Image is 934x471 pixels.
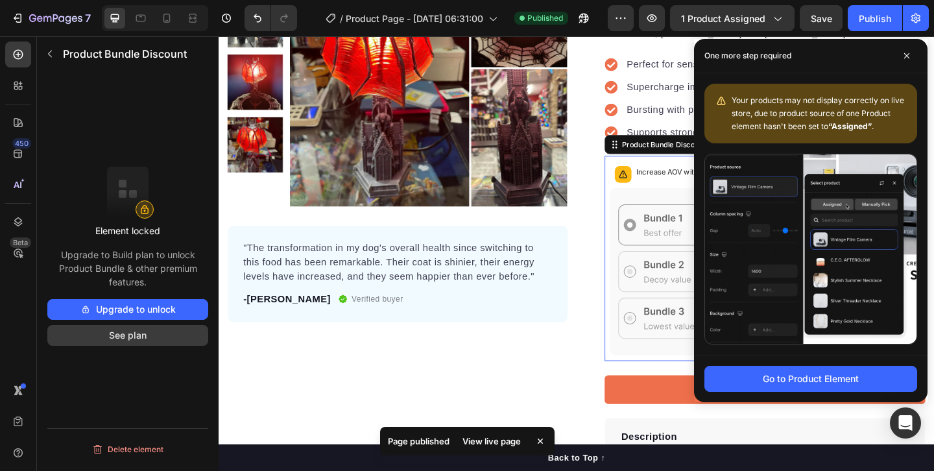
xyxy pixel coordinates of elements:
span: 1 product assigned [681,12,765,25]
p: Page published [388,435,449,448]
div: Open Intercom Messenger [890,407,921,439]
button: Delete element [47,439,208,460]
p: Element locked [95,224,160,237]
span: Save [811,13,832,24]
button: Go to Product Element [704,366,917,392]
button: 7 [5,5,97,31]
span: Product Page - [DATE] 06:31:00 [346,12,483,25]
b: “Assigned” [828,121,872,131]
p: Supports strong muscles, increases bone strength [444,97,690,112]
button: Upgrade to unlock [47,299,208,320]
div: Add to cart [565,376,623,392]
button: Publish [848,5,902,31]
p: 7 [85,10,91,26]
span: Published [527,12,563,24]
button: Add to cart [420,368,769,400]
div: Back to Top ↑ [358,452,420,465]
p: Description [438,428,499,443]
p: Increase AOV with bundle quantity. [454,141,728,154]
iframe: Design area [219,36,934,471]
div: Publish [859,12,891,25]
span: read guideline [676,142,728,152]
button: 1 product assigned [670,5,795,31]
p: One more step required [704,49,791,62]
div: 450 [12,138,31,149]
span: Setup bundle discount [583,142,664,152]
button: Save [800,5,843,31]
button: See plan [47,325,208,346]
div: Undo/Redo [245,5,297,31]
p: Bursting with protein, vitamins, and minerals [444,72,690,88]
div: View live page [455,432,529,450]
p: Supercharge immunity System [444,47,690,63]
span: or [664,142,728,152]
p: Upgrade to Build plan to unlock Product Bundle & other premium features. [47,248,208,289]
span: / [340,12,343,25]
div: Product Bundle Discount [436,112,532,123]
div: Go to Product Element [763,372,859,385]
div: Beta [10,237,31,248]
p: Product Bundle Discount [63,46,203,62]
span: Your products may not display correctly on live store, due to product source of one Product eleme... [732,95,904,131]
